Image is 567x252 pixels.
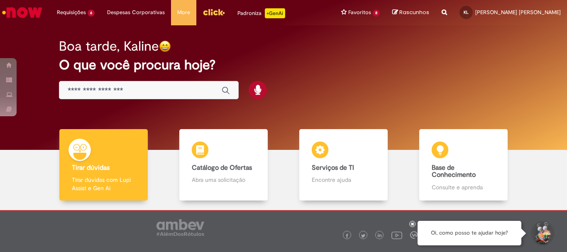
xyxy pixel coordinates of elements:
[399,8,429,16] span: Rascunhos
[192,176,255,184] p: Abra uma solicitação
[159,40,171,52] img: happy-face.png
[177,8,190,17] span: More
[283,129,403,201] a: Serviços de TI Encontre ajuda
[530,221,555,246] button: Iniciar Conversa de Suporte
[432,183,495,191] p: Consulte e aprenda
[1,4,44,21] img: ServiceNow
[164,129,283,201] a: Catálogo de Ofertas Abra uma solicitação
[107,8,165,17] span: Despesas Corporativas
[391,230,402,240] img: logo_footer_youtube.png
[44,129,164,201] a: Tirar dúvidas Tirar dúvidas com Lupi Assist e Gen Ai
[88,10,95,17] span: 6
[237,8,285,18] div: Padroniza
[348,8,371,17] span: Favoritos
[418,221,521,245] div: Oi, como posso te ajudar hoje?
[57,8,86,17] span: Requisições
[361,234,365,238] img: logo_footer_twitter.png
[72,176,135,192] p: Tirar dúvidas com Lupi Assist e Gen Ai
[265,8,285,18] p: +GenAi
[475,9,561,16] span: [PERSON_NAME] [PERSON_NAME]
[392,9,429,17] a: Rascunhos
[345,234,349,238] img: logo_footer_facebook.png
[59,58,508,72] h2: O que você procura hoje?
[378,233,382,238] img: logo_footer_linkedin.png
[156,219,204,236] img: logo_footer_ambev_rotulo_gray.png
[373,10,380,17] span: 8
[432,164,476,179] b: Base de Conhecimento
[72,164,110,172] b: Tirar dúvidas
[410,231,418,239] img: logo_footer_workplace.png
[59,39,159,54] h2: Boa tarde, Kaline
[464,10,469,15] span: KL
[403,129,523,201] a: Base de Conhecimento Consulte e aprenda
[312,164,354,172] b: Serviços de TI
[192,164,252,172] b: Catálogo de Ofertas
[203,6,225,18] img: click_logo_yellow_360x200.png
[312,176,375,184] p: Encontre ajuda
